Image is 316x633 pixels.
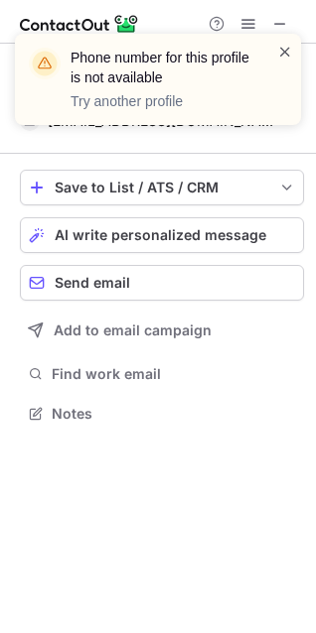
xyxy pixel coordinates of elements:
button: Add to email campaign [20,313,304,348]
p: Try another profile [71,91,253,111]
span: Send email [55,275,130,291]
img: ContactOut v5.3.10 [20,12,139,36]
span: Notes [52,405,296,423]
header: Phone number for this profile is not available [71,48,253,87]
button: Find work email [20,360,304,388]
button: Notes [20,400,304,428]
button: AI write personalized message [20,217,304,253]
span: Add to email campaign [54,322,212,338]
button: Send email [20,265,304,301]
span: Find work email [52,365,296,383]
img: warning [29,48,61,79]
button: save-profile-one-click [20,170,304,205]
span: AI write personalized message [55,227,266,243]
div: Save to List / ATS / CRM [55,180,269,195]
